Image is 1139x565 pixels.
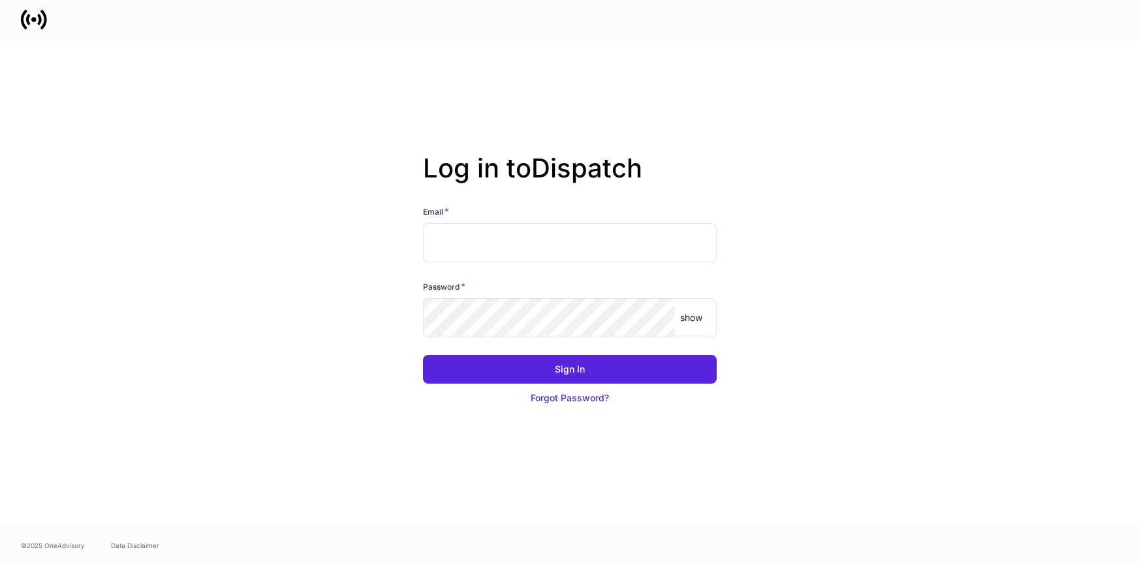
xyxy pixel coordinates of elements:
div: Sign In [555,363,585,376]
span: © 2025 OneAdvisory [21,540,85,551]
button: Sign In [423,355,717,384]
button: Forgot Password? [423,384,717,412]
h6: Email [423,205,449,218]
h6: Password [423,280,465,293]
div: Forgot Password? [531,391,609,405]
a: Data Disclaimer [111,540,159,551]
h2: Log in to Dispatch [423,153,717,205]
p: show [680,311,702,324]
